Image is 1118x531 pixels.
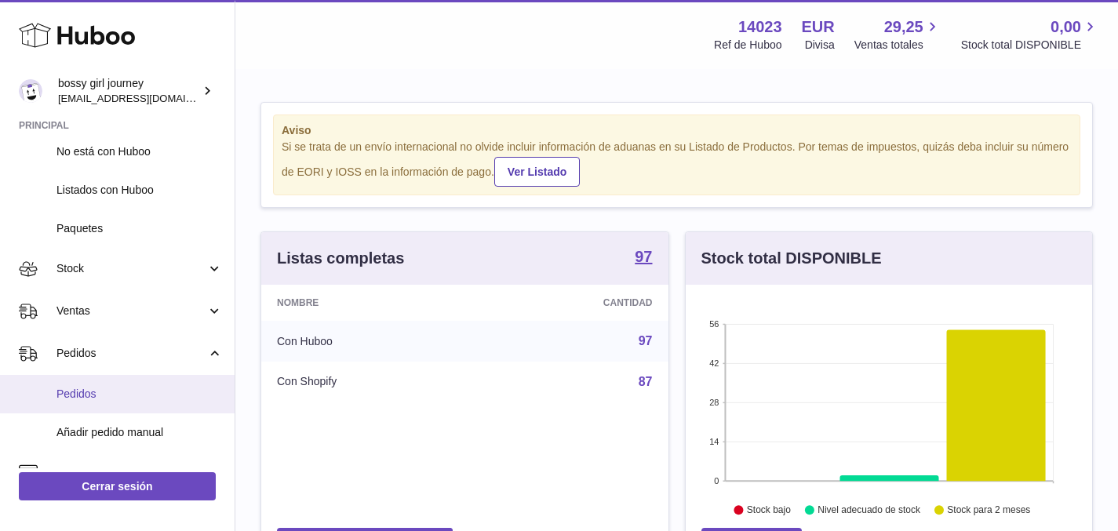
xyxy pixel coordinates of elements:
[635,249,652,264] strong: 97
[709,319,719,329] text: 56
[167,91,180,104] img: tab_keywords_by_traffic_grey.svg
[58,92,231,104] span: [EMAIL_ADDRESS][DOMAIN_NAME]
[701,248,882,269] h3: Stock total DISPONIBLE
[884,16,923,38] span: 29,25
[477,285,668,321] th: Cantidad
[714,476,719,486] text: 0
[56,144,223,159] span: No está con Huboo
[961,38,1099,53] span: Stock total DISPONIBLE
[709,358,719,368] text: 42
[25,41,38,53] img: website_grey.svg
[58,76,199,106] div: bossy girl journey
[746,504,790,515] text: Stock bajo
[805,38,835,53] div: Divisa
[56,261,206,276] span: Stock
[709,398,719,407] text: 28
[44,25,77,38] div: v 4.0.25
[261,321,477,362] td: Con Huboo
[639,375,653,388] a: 87
[802,16,835,38] strong: EUR
[1051,16,1081,38] span: 0,00
[738,16,782,38] strong: 14023
[82,93,120,103] div: Dominio
[961,16,1099,53] a: 0,00 Stock total DISPONIBLE
[282,123,1072,138] strong: Aviso
[56,221,223,236] span: Paquetes
[261,362,477,402] td: Con Shopify
[818,504,921,515] text: Nivel adecuado de stock
[56,425,223,440] span: Añadir pedido manual
[184,93,249,103] div: Palabras clave
[854,16,941,53] a: 29,25 Ventas totales
[639,334,653,347] a: 97
[277,248,404,269] h3: Listas completas
[947,504,1030,515] text: Stock para 2 meses
[709,437,719,446] text: 14
[19,472,216,500] a: Cerrar sesión
[56,304,206,318] span: Ventas
[854,38,941,53] span: Ventas totales
[65,91,78,104] img: tab_domain_overview_orange.svg
[56,183,223,198] span: Listados con Huboo
[494,157,580,187] a: Ver Listado
[56,465,223,480] span: Uso
[25,25,38,38] img: logo_orange.svg
[635,249,652,267] a: 97
[261,285,477,321] th: Nombre
[56,346,206,361] span: Pedidos
[282,140,1072,187] div: Si se trata de un envío internacional no olvide incluir información de aduanas en su Listado de P...
[41,41,176,53] div: Dominio: [DOMAIN_NAME]
[19,79,42,103] img: paoladearcodigital@gmail.com
[56,387,223,402] span: Pedidos
[714,38,781,53] div: Ref de Huboo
